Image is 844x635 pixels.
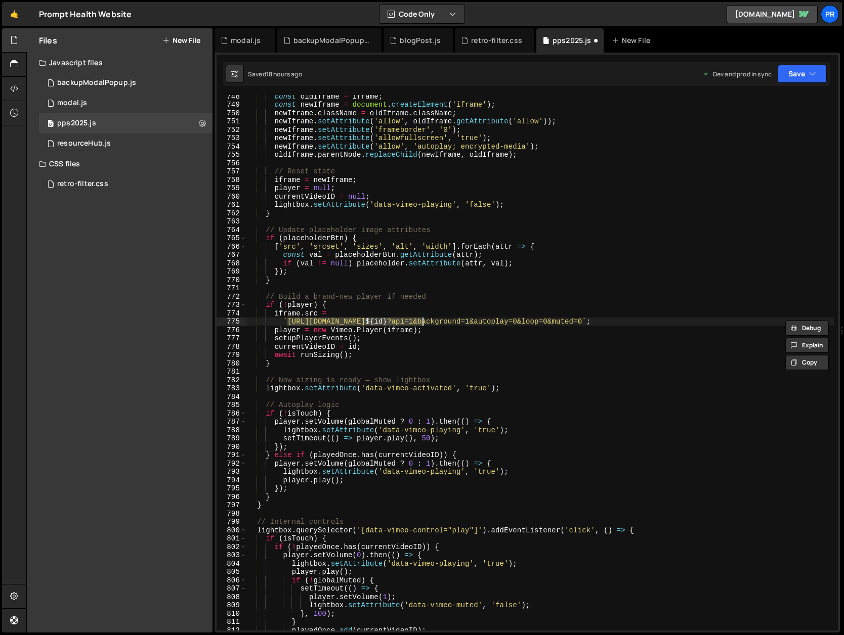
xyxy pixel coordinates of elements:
div: pps2025.js [57,119,96,128]
div: 759 [217,184,246,193]
div: 773 [217,301,246,309]
div: Saved [248,70,302,78]
div: 802 [217,543,246,552]
div: backupModalPopup.js [293,35,369,46]
div: 805 [217,568,246,576]
div: 806 [217,576,246,585]
div: retro-filter.css [57,179,108,189]
button: Code Only [379,5,465,23]
div: 783 [217,384,246,393]
div: CSS files [27,154,213,174]
div: 16625/45443.css [39,174,213,194]
button: Copy [785,355,829,370]
div: 756 [217,159,246,168]
div: retro-filter.css [471,35,522,46]
div: 755 [217,151,246,159]
div: 787 [217,418,246,426]
div: 766 [217,243,246,251]
div: 772 [217,293,246,301]
button: New File [162,36,200,44]
div: 767 [217,251,246,259]
div: 768 [217,259,246,268]
div: 776 [217,326,246,335]
div: 771 [217,284,246,293]
div: 797 [217,501,246,510]
div: 754 [217,143,246,151]
div: 774 [217,309,246,318]
div: 796 [217,493,246,502]
div: 801 [217,534,246,543]
div: Dev and prod in sync [703,70,772,78]
div: New File [612,35,654,46]
div: 750 [217,109,246,118]
div: 781 [217,368,246,376]
div: 810 [217,610,246,618]
div: 762 [217,209,246,218]
h2: Files [39,35,57,46]
span: 0 [48,120,54,128]
a: Pr [821,5,839,23]
div: 764 [217,226,246,235]
div: Prompt Health Website [39,8,132,20]
div: 16625/46324.js [39,93,213,113]
div: 778 [217,343,246,351]
div: 788 [217,426,246,435]
div: 782 [217,376,246,385]
div: 812 [217,626,246,635]
a: [DOMAIN_NAME] [727,5,818,23]
div: Javascript files [27,53,213,73]
div: 777 [217,334,246,343]
div: 749 [217,101,246,109]
div: 807 [217,584,246,593]
div: 769 [217,267,246,276]
div: 800 [217,526,246,535]
div: 793 [217,468,246,476]
div: 751 [217,117,246,126]
div: 811 [217,618,246,626]
div: 786 [217,410,246,418]
div: 775 [217,317,246,326]
div: 763 [217,217,246,226]
div: backupModalPopup.js [57,78,136,87]
div: 780 [217,359,246,368]
div: 808 [217,593,246,602]
div: 795 [217,484,246,493]
div: 784 [217,393,246,401]
div: 16625/45293.js [39,113,213,133]
div: 804 [217,560,246,568]
div: resourceHub.js [57,139,111,148]
button: Debug [785,321,829,336]
div: 748 [217,93,246,101]
div: 798 [217,510,246,518]
div: 799 [217,518,246,526]
div: modal.js [231,35,261,46]
div: 757 [217,167,246,176]
button: Save [778,65,827,83]
div: blogPost.js [400,35,441,46]
div: 758 [217,176,246,185]
button: Explain [785,338,829,353]
div: 792 [217,460,246,468]
div: 18 hours ago [266,70,302,78]
div: pps2025.js [553,35,592,46]
div: 760 [217,193,246,201]
div: 770 [217,276,246,285]
div: 809 [217,601,246,610]
div: 790 [217,443,246,451]
div: 16625/45860.js [39,73,213,93]
div: 803 [217,551,246,560]
a: 🤙 [2,2,27,26]
div: 791 [217,451,246,460]
div: modal.js [57,99,87,108]
div: 16625/45859.js [39,133,213,154]
div: 779 [217,351,246,359]
div: 785 [217,401,246,410]
div: 794 [217,476,246,485]
div: 761 [217,201,246,209]
div: 765 [217,234,246,243]
div: 752 [217,126,246,134]
div: 753 [217,134,246,143]
div: 789 [217,434,246,443]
